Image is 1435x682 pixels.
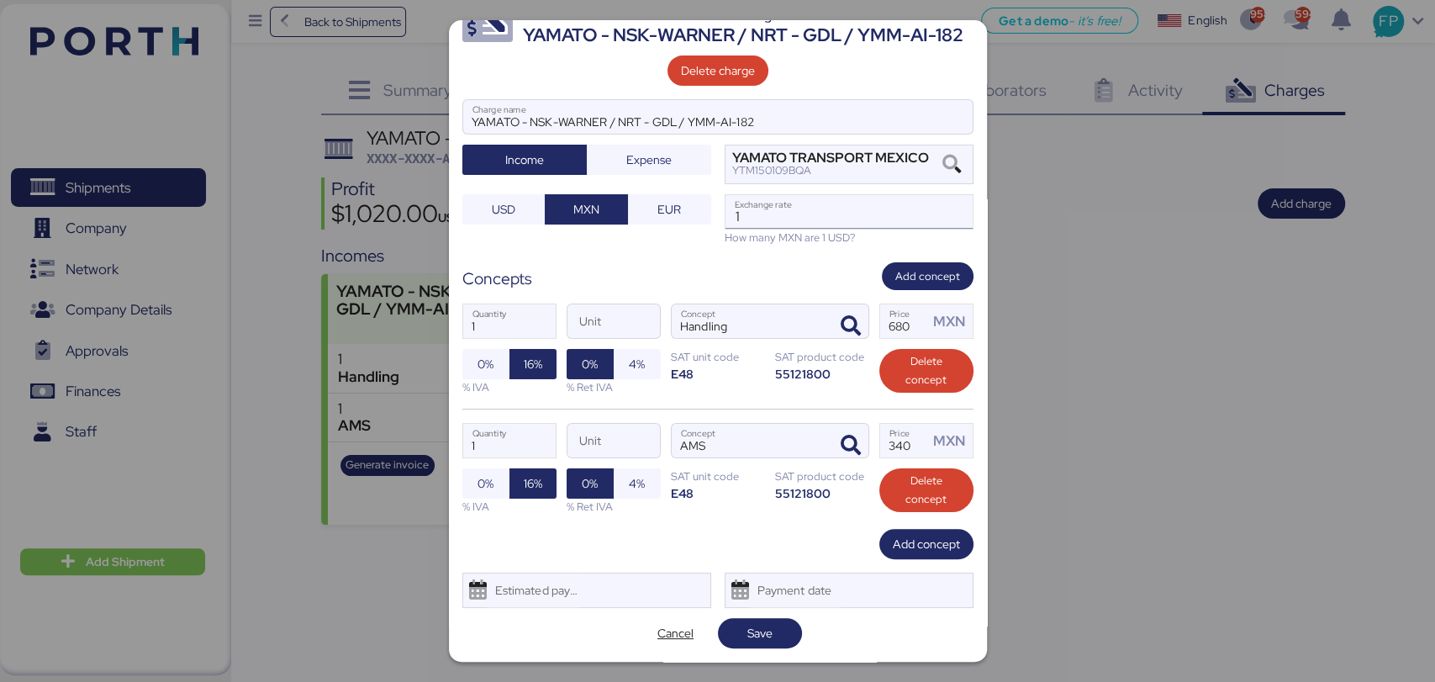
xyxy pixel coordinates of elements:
[667,56,768,86] button: Delete charge
[833,309,868,344] button: ConceptConcept
[893,534,960,554] span: Add concept
[672,424,828,457] input: Concept
[567,468,614,499] button: 0%
[634,618,718,648] button: Cancel
[657,623,694,643] span: Cancel
[775,366,869,382] div: 55121800
[573,199,599,219] span: MXN
[509,468,557,499] button: 16%
[933,311,972,332] div: MXN
[933,431,972,452] div: MXN
[567,424,660,457] input: Unit
[879,468,973,512] button: Delete concept
[628,194,711,225] button: EUR
[775,468,869,484] div: SAT product code
[775,349,869,365] div: SAT product code
[671,349,765,365] div: SAT unit code
[671,468,765,484] div: SAT unit code
[567,379,661,395] div: % Ret IVA
[462,379,557,395] div: % IVA
[893,352,960,389] span: Delete concept
[582,354,598,374] span: 0%
[587,145,711,175] button: Expense
[462,499,557,515] div: % IVA
[732,152,929,164] div: YAMATO TRANSPORT MEXICO
[672,304,828,338] input: Concept
[629,354,645,374] span: 4%
[524,354,542,374] span: 16%
[626,150,672,170] span: Expense
[879,349,973,393] button: Delete concept
[462,145,587,175] button: Income
[614,349,661,379] button: 4%
[462,267,532,291] div: Concepts
[879,529,973,559] button: Add concept
[463,100,973,134] input: Charge name
[463,424,556,457] input: Quantity
[671,366,765,382] div: E48
[681,61,755,81] span: Delete charge
[567,499,661,515] div: % Ret IVA
[545,194,628,225] button: MXN
[567,304,660,338] input: Unit
[880,304,929,338] input: Price
[747,623,773,643] span: Save
[614,468,661,499] button: 4%
[718,618,802,648] button: Save
[582,473,598,494] span: 0%
[732,165,929,177] div: YTM150109BQA
[524,473,542,494] span: 16%
[509,349,557,379] button: 16%
[629,473,645,494] span: 4%
[477,354,493,374] span: 0%
[477,473,493,494] span: 0%
[671,485,765,501] div: E48
[505,150,544,170] span: Income
[567,349,614,379] button: 0%
[895,267,960,286] span: Add concept
[462,349,509,379] button: 0%
[462,194,546,225] button: USD
[523,22,963,49] div: YAMATO - NSK-WARNER / NRT - GDL / YMM-AI-182
[725,230,973,246] div: How many MXN are 1 USD?
[893,472,960,509] span: Delete concept
[833,428,868,463] button: ConceptConcept
[725,195,973,229] input: Exchange rate
[775,485,869,501] div: 55121800
[882,262,973,290] button: Add concept
[880,424,929,457] input: Price
[657,199,681,219] span: EUR
[462,468,509,499] button: 0%
[463,304,556,338] input: Quantity
[492,199,515,219] span: USD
